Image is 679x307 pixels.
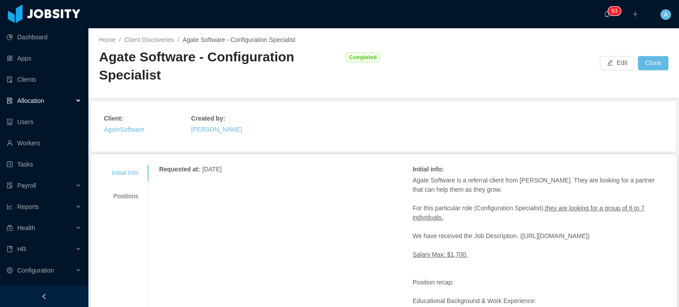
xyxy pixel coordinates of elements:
[412,251,468,258] ins: Salary Max: $1,700.
[412,205,645,221] ins: they are looking for a group of 6 to 7 individuals.
[17,203,39,210] span: Reports
[159,166,200,173] strong: Requested at :
[7,71,81,88] a: icon: auditClients
[7,28,81,46] a: icon: pie-chartDashboard
[604,11,610,17] i: icon: bell
[7,49,81,67] a: icon: appstoreApps
[99,48,341,84] div: Agate Software - Configuration Specialist
[614,7,618,15] p: 3
[412,166,444,173] strong: Initial info :
[124,36,174,43] a: Client Discoveries
[638,56,668,70] button: Clone
[17,97,44,104] span: Allocation
[191,115,225,122] strong: Created by :
[17,267,54,274] span: Configuration
[600,56,634,70] button: icon: editEdit
[608,7,621,15] sup: 63
[7,134,81,152] a: icon: userWorkers
[632,11,638,17] i: icon: plus
[191,126,242,133] a: [PERSON_NAME]
[412,231,666,241] p: We have received the Job Description. ([URL][DOMAIN_NAME])
[7,155,81,173] a: icon: profileTasks
[101,188,149,205] div: Positions
[412,204,666,222] p: For this particular role (Configuration Specialist),
[104,115,123,122] strong: Client :
[104,126,145,133] a: AgateSoftware
[101,165,149,181] div: Initial Info
[7,113,81,131] a: icon: robotUsers
[17,224,35,231] span: Health
[7,182,13,189] i: icon: file-protect
[99,36,115,43] a: Home
[7,267,13,273] i: icon: setting
[119,36,121,43] span: /
[7,246,13,252] i: icon: book
[202,166,222,173] span: [DATE]
[17,182,36,189] span: Payroll
[7,225,13,231] i: icon: medicine-box
[177,36,179,43] span: /
[412,176,666,194] p: Agate Software is a referral client from [PERSON_NAME]. They are looking for a partner that can h...
[664,9,668,20] span: A
[346,53,380,62] span: Completed
[7,204,13,210] i: icon: line-chart
[17,246,26,253] span: HR
[183,36,295,43] span: Agate Software - Configuration Specialist
[611,7,614,15] p: 6
[7,98,13,104] i: icon: solution
[412,296,666,306] p: Educational Background & Work Experience:
[412,269,666,287] p: Position recap:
